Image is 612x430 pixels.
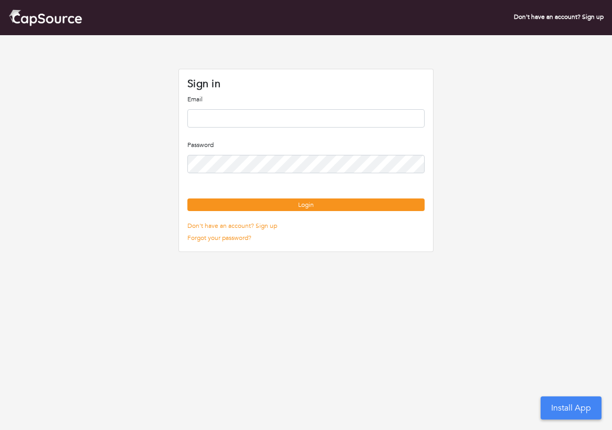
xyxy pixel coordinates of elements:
[187,198,425,211] button: Login
[187,95,425,104] p: Email
[514,13,604,21] a: Don't have an account? Sign up
[187,78,425,90] h1: Sign in
[541,396,602,419] button: Install App
[187,140,425,150] p: Password
[8,8,82,27] img: cap_logo.png
[187,222,277,230] a: Don't have an account? Sign up
[187,234,251,242] a: Forgot your password?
